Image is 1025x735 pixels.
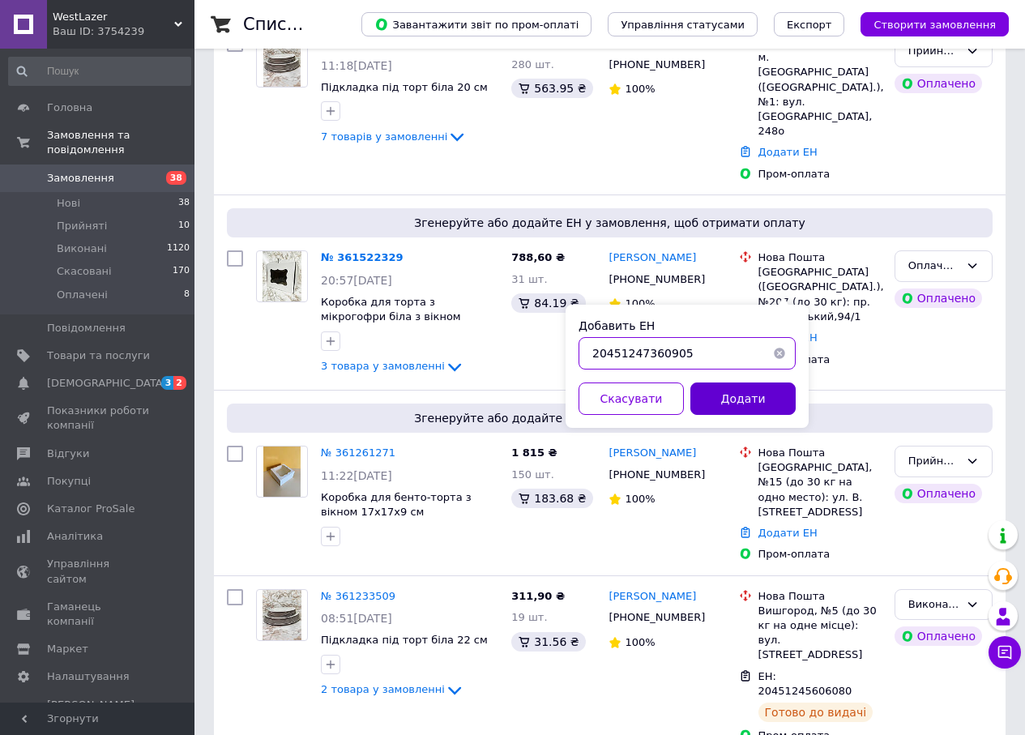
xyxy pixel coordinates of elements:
[321,590,395,602] a: № 361233509
[263,251,301,301] img: Фото товару
[166,171,186,185] span: 38
[511,293,585,313] div: 84.19 ₴
[184,288,190,302] span: 8
[908,596,959,613] div: Виконано
[263,447,301,497] img: Фото товару
[53,10,174,24] span: WestLazer
[608,12,758,36] button: Управління статусами
[690,382,796,415] button: Додати
[321,274,392,287] span: 20:57[DATE]
[511,590,565,602] span: 311,90 ₴
[511,79,592,98] div: 563.95 ₴
[57,288,108,302] span: Оплачені
[774,12,845,36] button: Експорт
[47,171,114,186] span: Замовлення
[758,527,818,539] a: Додати ЕН
[47,100,92,115] span: Головна
[321,469,392,482] span: 11:22[DATE]
[47,376,167,391] span: [DEMOGRAPHIC_DATA]
[609,589,696,605] a: [PERSON_NAME]
[605,464,708,485] div: [PHONE_NUMBER]
[763,337,796,370] button: Очистить
[989,636,1021,669] button: Чат з покупцем
[256,589,308,641] a: Фото товару
[321,684,445,696] span: 2 товара у замовленні
[758,670,852,698] span: ЕН: 20451245606080
[625,297,655,310] span: 100%
[47,600,150,629] span: Гаманець компанії
[625,636,655,648] span: 100%
[8,57,191,86] input: Пошук
[895,74,982,93] div: Оплачено
[895,484,982,503] div: Оплачено
[243,15,408,34] h1: Список замовлень
[47,669,130,684] span: Налаштування
[758,265,882,324] div: [GEOGRAPHIC_DATA] ([GEOGRAPHIC_DATA].), №207 (до 30 кг): пр. Голосіївський,94/1
[321,59,392,72] span: 11:18[DATE]
[321,81,488,93] a: Підкладка під торт біла 20 см
[53,24,194,39] div: Ваш ID: 3754239
[47,348,150,363] span: Товари та послуги
[873,19,996,31] span: Створити замовлення
[374,17,579,32] span: Завантажити звіт по пром-оплаті
[758,446,882,460] div: Нова Пошта
[511,58,554,71] span: 280 шт.
[511,611,547,623] span: 19 шт.
[321,491,472,519] a: Коробка для бенто-торта з вікном 17х17х9 см
[511,468,554,481] span: 150 шт.
[605,269,708,290] div: [PHONE_NUMBER]
[47,474,91,489] span: Покупці
[908,453,959,470] div: Прийнято
[47,642,88,656] span: Маркет
[47,502,135,516] span: Каталог ProSale
[605,54,708,75] div: [PHONE_NUMBER]
[47,557,150,586] span: Управління сайтом
[321,683,464,695] a: 2 товара у замовленні
[625,83,655,95] span: 100%
[263,590,301,640] img: Фото товару
[178,219,190,233] span: 10
[579,319,655,332] label: Добавить ЕН
[256,36,308,88] a: Фото товару
[908,43,959,60] div: Прийнято
[758,547,882,562] div: Пром-оплата
[178,196,190,211] span: 38
[321,130,447,143] span: 7 товарів у замовленні
[47,404,150,433] span: Показники роботи компанії
[57,219,107,233] span: Прийняті
[47,529,103,544] span: Аналітика
[758,50,882,139] div: м. [GEOGRAPHIC_DATA] ([GEOGRAPHIC_DATA].), №1: вул. [GEOGRAPHIC_DATA], 248о
[321,251,404,263] a: № 361522329
[621,19,745,31] span: Управління статусами
[511,251,565,263] span: 788,60 ₴
[511,489,592,508] div: 183.68 ₴
[861,12,1009,36] button: Створити замовлення
[895,288,982,308] div: Оплачено
[161,376,174,390] span: 3
[233,410,986,426] span: Згенеруйте або додайте ЕН у замовлення, щоб отримати оплату
[609,250,696,266] a: [PERSON_NAME]
[758,353,882,367] div: Пром-оплата
[173,264,190,279] span: 170
[256,250,308,302] a: Фото товару
[47,128,194,157] span: Замовлення та повідомлення
[321,360,464,372] a: 3 товара у замовленні
[256,446,308,498] a: Фото товару
[321,447,395,459] a: № 361261271
[579,382,684,415] button: Скасувати
[787,19,832,31] span: Експорт
[625,493,655,505] span: 100%
[758,460,882,519] div: [GEOGRAPHIC_DATA], №15 (до 30 кг на одно место): ул. В. [STREET_ADDRESS]
[321,612,392,625] span: 08:51[DATE]
[57,196,80,211] span: Нові
[47,447,89,461] span: Відгуки
[321,130,467,143] a: 7 товарів у замовленні
[321,296,461,338] a: Коробка для торта з мікрогофри біла з вікном 30х30х25 см
[47,321,126,335] span: Повідомлення
[321,634,488,646] a: Підкладка під торт біла 22 см
[511,447,557,459] span: 1 815 ₴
